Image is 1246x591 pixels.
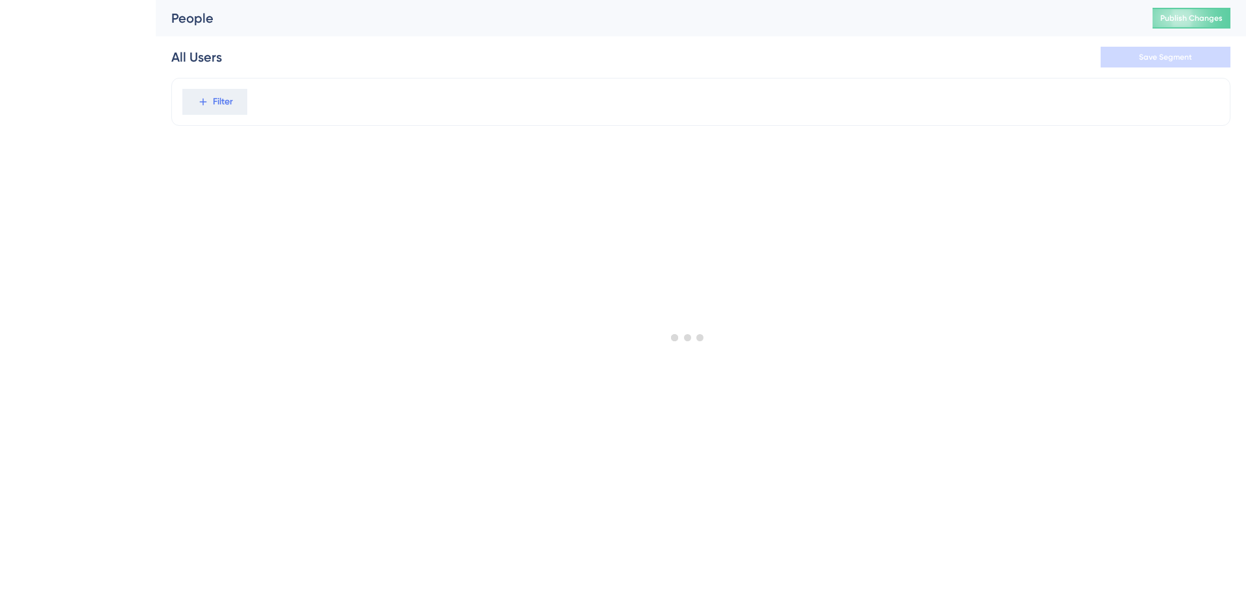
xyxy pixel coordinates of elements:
button: Publish Changes [1153,8,1230,29]
div: All Users [171,48,222,66]
div: People [171,9,1120,27]
span: Publish Changes [1160,13,1223,23]
span: Save Segment [1139,52,1192,62]
button: Save Segment [1101,47,1230,67]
